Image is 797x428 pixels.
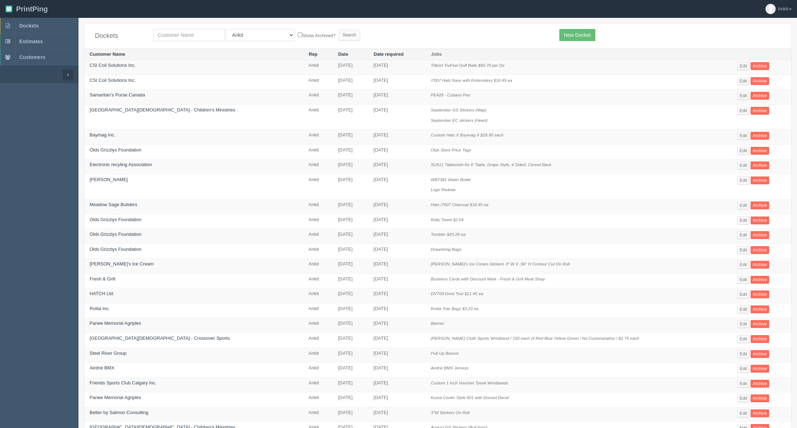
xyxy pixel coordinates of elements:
[368,130,425,145] td: [DATE]
[737,107,749,115] a: Edit
[19,23,39,29] span: Dockets
[737,246,749,254] a: Edit
[431,177,471,182] i: WB7381 Water Bottle
[751,231,769,239] a: Archive
[368,244,425,259] td: [DATE]
[90,335,230,341] a: [GEOGRAPHIC_DATA][DEMOGRAPHIC_DATA] - Crossover Sports
[303,144,332,159] td: Ankit
[303,273,332,288] td: Ankit
[737,231,749,239] a: Edit
[90,247,141,252] a: Olds Grizzlys Foundation
[751,107,769,115] a: Archive
[90,202,137,207] a: Meadow Sage Builders
[751,132,769,140] a: Archive
[333,60,368,75] td: [DATE]
[333,407,368,422] td: [DATE]
[751,320,769,328] a: Archive
[368,392,425,407] td: [DATE]
[751,350,769,358] a: Archive
[90,276,115,282] a: Fresh & Grill
[303,392,332,407] td: Ankit
[374,51,404,57] a: Date required
[90,132,115,138] a: Baymag Inc.
[431,133,503,137] i: Custom Hats X Baymag X $29.95 each
[303,105,332,130] td: Ankit
[431,277,545,281] i: Business Cards with Discount Mark - Fresh & Grill Meat Shop
[90,365,114,370] a: Airdrie BMX
[431,93,470,97] i: PE428 - Cubano Pen
[153,29,225,41] input: Customer Name
[368,407,425,422] td: [DATE]
[737,217,749,224] a: Edit
[751,335,769,343] a: Archive
[333,199,368,214] td: [DATE]
[303,288,332,303] td: Ankit
[90,306,110,311] a: Rviita Inc.
[333,174,368,199] td: [DATE]
[431,202,488,207] i: Hats i7007 Charcoal $18.45 ea
[737,261,749,269] a: Edit
[333,144,368,159] td: [DATE]
[333,214,368,229] td: [DATE]
[90,410,148,415] a: Better by Salmon Consulting
[431,351,459,355] i: Pull-Up Banner
[333,105,368,130] td: [DATE]
[737,77,749,85] a: Edit
[737,92,749,100] a: Edit
[431,78,512,83] i: i7007 Hats Navy with Embroidery $16.45 ea
[90,51,125,57] a: Customer Name
[431,380,508,385] i: Custom 1 Inch Voucher Tyvek Wristbands
[303,60,332,75] td: Ankit
[339,30,360,40] input: Search
[431,410,470,415] i: 3"W Stickers On Roll
[303,303,332,318] td: Ankit
[737,350,749,358] a: Edit
[90,63,136,68] a: CSI Coil Solutions Inc.
[303,229,332,244] td: Ankit
[303,407,332,422] td: Ankit
[303,75,332,90] td: Ankit
[431,306,478,311] i: Rviita Tote Bags $3.23 ea
[333,90,368,105] td: [DATE]
[431,63,504,68] i: Titleist TruFeel Golf Balls $90.70 per Dz
[368,303,425,318] td: [DATE]
[338,51,348,57] a: Date
[368,199,425,214] td: [DATE]
[90,162,152,167] a: Electronic recyling Association
[309,51,318,57] a: Rep
[90,395,141,400] a: Panee Memorial Agriplex
[737,132,749,140] a: Edit
[737,290,749,298] a: Edit
[766,4,776,14] img: avatar_default-7531ab5dedf162e01f1e0bb0964e6a185e93c5c22dfe317fb01d7f8cd2b1632c.jpg
[431,262,570,266] i: [PERSON_NAME]'s Ice Cream Stickers 3" W X .96" H Contour Cut On Roll
[90,107,235,113] a: [GEOGRAPHIC_DATA][DEMOGRAPHIC_DATA] - Children's Ministries
[303,348,332,363] td: Ankit
[368,90,425,105] td: [DATE]
[333,159,368,174] td: [DATE]
[737,147,749,155] a: Edit
[90,177,128,182] a: [PERSON_NAME]
[431,148,471,152] i: Olds Store Price Tags
[90,92,145,98] a: Samaritan’s Purse Canada
[333,259,368,274] td: [DATE]
[751,201,769,209] a: Archive
[368,273,425,288] td: [DATE]
[751,305,769,313] a: Archive
[303,159,332,174] td: Ankit
[559,29,595,41] a: New Docket
[333,377,368,392] td: [DATE]
[303,90,332,105] td: Ankit
[737,201,749,209] a: Edit
[303,333,332,348] td: Ankit
[90,291,114,296] a: HATCH Ltd.
[751,246,769,254] a: Archive
[751,276,769,284] a: Archive
[333,244,368,259] td: [DATE]
[737,161,749,169] a: Edit
[368,363,425,378] td: [DATE]
[333,130,368,145] td: [DATE]
[751,217,769,224] a: Archive
[368,105,425,130] td: [DATE]
[368,377,425,392] td: [DATE]
[751,409,769,417] a: Archive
